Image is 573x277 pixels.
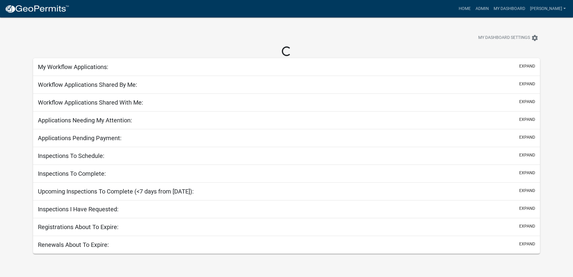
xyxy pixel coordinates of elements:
[38,99,143,106] h5: Workflow Applications Shared With Me:
[38,152,104,159] h5: Inspections To Schedule:
[38,223,119,231] h5: Registrations About To Expire:
[519,63,535,69] button: expand
[38,188,194,195] h5: Upcoming Inspections To Complete (<7 days from [DATE]):
[528,3,568,14] a: [PERSON_NAME]
[38,241,109,248] h5: Renewals About To Expire:
[519,81,535,87] button: expand
[38,206,119,213] h5: Inspections I Have Requested:
[473,32,543,44] button: My Dashboard Settingssettings
[38,63,108,71] h5: My Workflow Applications:
[519,134,535,140] button: expand
[519,170,535,176] button: expand
[519,241,535,247] button: expand
[491,3,528,14] a: My Dashboard
[478,34,530,42] span: My Dashboard Settings
[519,223,535,229] button: expand
[519,205,535,212] button: expand
[38,170,106,177] h5: Inspections To Complete:
[456,3,473,14] a: Home
[519,187,535,194] button: expand
[531,34,538,42] i: settings
[38,134,122,142] h5: Applications Pending Payment:
[38,117,132,124] h5: Applications Needing My Attention:
[473,3,491,14] a: Admin
[519,116,535,123] button: expand
[519,152,535,158] button: expand
[38,81,137,88] h5: Workflow Applications Shared By Me:
[519,99,535,105] button: expand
